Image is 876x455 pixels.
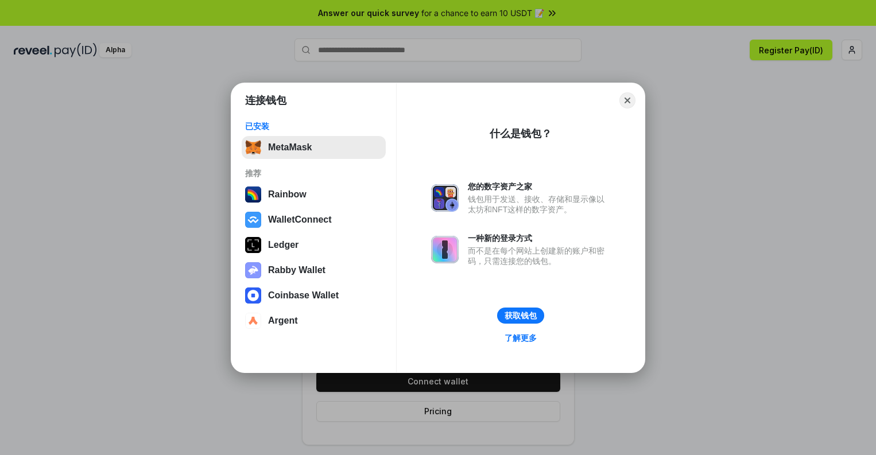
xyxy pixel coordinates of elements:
button: WalletConnect [242,208,386,231]
button: Coinbase Wallet [242,284,386,307]
div: 已安装 [245,121,382,131]
div: 您的数字资产之家 [468,181,610,192]
h1: 连接钱包 [245,94,286,107]
button: MetaMask [242,136,386,159]
button: Rabby Wallet [242,259,386,282]
img: svg+xml,%3Csvg%20xmlns%3D%22http%3A%2F%2Fwww.w3.org%2F2000%2Fsvg%22%20fill%3D%22none%22%20viewBox... [431,236,459,263]
div: Rabby Wallet [268,265,325,275]
div: 而不是在每个网站上创建新的账户和密码，只需连接您的钱包。 [468,246,610,266]
img: svg+xml,%3Csvg%20width%3D%2228%22%20height%3D%2228%22%20viewBox%3D%220%200%2028%2028%22%20fill%3D... [245,313,261,329]
img: svg+xml,%3Csvg%20xmlns%3D%22http%3A%2F%2Fwww.w3.org%2F2000%2Fsvg%22%20fill%3D%22none%22%20viewBox... [431,184,459,212]
div: 钱包用于发送、接收、存储和显示像以太坊和NFT这样的数字资产。 [468,194,610,215]
button: Ledger [242,234,386,256]
div: 推荐 [245,168,382,178]
div: WalletConnect [268,215,332,225]
div: Ledger [268,240,299,250]
img: svg+xml,%3Csvg%20xmlns%3D%22http%3A%2F%2Fwww.w3.org%2F2000%2Fsvg%22%20width%3D%2228%22%20height%3... [245,237,261,253]
div: 一种新的登录方式 [468,233,610,243]
div: Argent [268,316,298,326]
button: Close [619,92,635,108]
button: Argent [242,309,386,332]
img: svg+xml,%3Csvg%20width%3D%2228%22%20height%3D%2228%22%20viewBox%3D%220%200%2028%2028%22%20fill%3D... [245,212,261,228]
button: Rainbow [242,183,386,206]
div: 什么是钱包？ [490,127,552,141]
div: Coinbase Wallet [268,290,339,301]
a: 了解更多 [498,330,544,345]
div: MetaMask [268,142,312,153]
div: 了解更多 [505,333,537,343]
img: svg+xml,%3Csvg%20width%3D%22120%22%20height%3D%22120%22%20viewBox%3D%220%200%20120%20120%22%20fil... [245,186,261,203]
img: svg+xml,%3Csvg%20fill%3D%22none%22%20height%3D%2233%22%20viewBox%3D%220%200%2035%2033%22%20width%... [245,139,261,155]
button: 获取钱包 [497,308,544,324]
div: 获取钱包 [505,310,537,321]
img: svg+xml,%3Csvg%20width%3D%2228%22%20height%3D%2228%22%20viewBox%3D%220%200%2028%2028%22%20fill%3D... [245,287,261,304]
div: Rainbow [268,189,307,200]
img: svg+xml,%3Csvg%20xmlns%3D%22http%3A%2F%2Fwww.w3.org%2F2000%2Fsvg%22%20fill%3D%22none%22%20viewBox... [245,262,261,278]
